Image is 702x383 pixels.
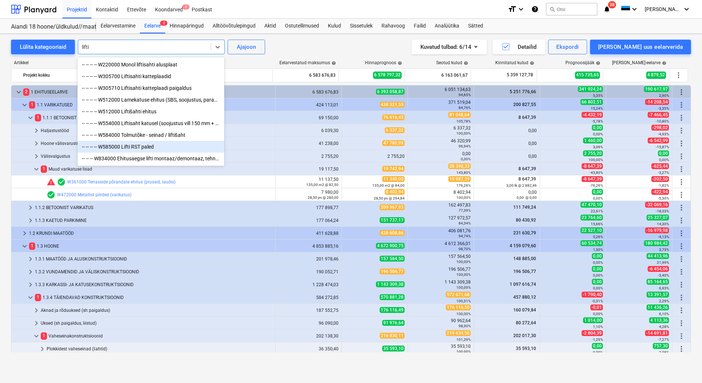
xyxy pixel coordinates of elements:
div: 157 564,50 [411,254,471,264]
span: 2 [160,21,167,26]
div: Detailid [502,42,536,52]
small: 176,26% [456,183,471,187]
button: Otsi [546,3,597,15]
div: Rahavoog [377,19,409,33]
span: 60 534,74 [580,240,603,246]
span: help [594,61,600,65]
span: 428 608,86 [380,230,405,236]
div: 1.1.1 BETOONIST VARIKATUSE LISAD [35,112,272,124]
div: 46 320,99 [411,138,471,149]
span: keyboard_arrow_down [26,113,35,122]
div: 6 039,30 [279,128,339,133]
span: 44 413,96 [647,253,669,259]
div: 0,00 [477,154,537,159]
span: help [462,61,468,65]
div: Analüütika [430,19,464,33]
span: 190 617,97 [644,86,669,92]
small: 0,00% [593,260,603,265]
span: 0,00 [592,253,603,259]
span: keyboard_arrow_right [26,267,35,276]
div: 6 051 134,63 [411,87,471,97]
div: 411 628,88 [279,231,339,236]
div: 1.1 VARIKATUSED [29,99,272,111]
span: 0,00 [592,266,603,272]
div: -- -- -- -- W554000 Liftisaht katusel (soojustus vill 150 mm + SBS) [77,117,224,129]
div: Hinnaprognoos [365,60,402,65]
span: -8 647,39 [582,176,603,182]
span: keyboard_arrow_right [26,203,35,212]
small: -3,40% [658,273,669,277]
small: 21,99% [657,260,669,265]
span: 0,00 [658,150,669,156]
div: 2 755,20 [345,154,405,159]
div: 1 EHITUSEELARVE [23,86,272,98]
span: -202,50 [651,176,669,182]
span: 1 [29,242,35,249]
small: 28,50 jm @ 294,84 [374,196,405,200]
div: Kinnitatud kulud [495,60,534,65]
div: 1.2 KRUNDI MAATÖÖD [29,227,272,239]
div: 6 337,32 [411,125,471,136]
div: 7 980,00 [279,190,339,200]
div: Aiandi 18 hoone/üldkulud//maatööd (2101944//2101951) [11,23,87,31]
span: 157 564,50 [380,256,405,262]
small: 3,73% [659,248,669,252]
button: Kuvatud tulbad:6/14 [412,40,487,54]
small: 28,50 jm @ 280,00 [308,196,339,200]
span: 6 578 797,32 [373,72,402,79]
span: 47 780,99 [382,140,405,146]
span: Rohkem tegevusi [677,229,686,238]
span: Rohkem tegevusi [677,332,686,340]
div: 0,00 [477,190,537,200]
small: -4,13% [658,235,669,239]
span: Rohkem tegevusi [677,293,686,302]
button: Ajajoon [228,40,265,54]
span: 1 460,00 [583,138,603,143]
span: Rohkem tegevusi [677,165,686,174]
span: 6 337,32 [385,127,405,133]
div: Ekspordi [556,42,579,52]
div: -- -- -- -- W512000 Lamekatuse ehitus (SBS, soojustus, parapetiplekid, suitsuluugi paigaldus koos... [77,94,224,106]
span: 4 672 900,75 [376,243,405,249]
span: -8 647,39 [582,163,603,169]
div: 6 163 061,67 [408,69,468,81]
a: Hinnapäringud [165,19,208,33]
small: -5,78% [592,119,603,123]
div: 127 972,57 [411,215,471,226]
span: 22 527,10 [580,227,603,233]
span: 231 630,79 [513,230,537,236]
div: -- -- -- -- W584000 Tolmutõke - seinad / liftišaht [77,129,224,141]
small: 0,00 @ 0,00 [517,196,537,200]
span: 19 742,94 [382,166,405,172]
span: 1 [41,165,47,172]
small: -1,82% [658,183,669,187]
div: -- -- -- -- W305710 Liftisahti katteplaadi paigaldus [77,82,224,94]
small: 143,80% [456,171,471,175]
div: Hoone välisvarustus [41,138,272,149]
small: -76,26% [590,183,603,187]
div: -- -- -- -- W585000 Lifti RST paled [77,141,224,153]
div: 406 081,76 [411,228,471,238]
span: 341 924,24 [578,86,603,92]
span: Rohkem tegevusi [677,152,686,161]
div: -- -- -- -- W305700 Liftisahti katteplaadid [77,70,224,82]
a: Ostutellimused [281,19,323,33]
div: 0,00 [411,151,471,161]
div: 196 506,77 [411,267,471,277]
small: 15,66% [591,222,603,226]
a: W472000 Metallist piirded (varikatus) [57,192,131,197]
div: 1.3.2 VUNDAMENDID JA VÄLISKONSTRUKTSIOONID [35,266,272,278]
small: -5,30% [658,196,669,200]
span: 81 048,64 [448,112,471,118]
span: keyboard_arrow_right [26,280,35,289]
div: 69 150,00 [279,115,339,120]
div: Kuvatud tulbad : 6/14 [420,42,478,52]
span: keyboard_arrow_right [20,229,29,238]
small: -3,27% [658,171,669,175]
div: Artikkel [11,60,273,65]
div: 1.1.3 KAETUD PARKIMINE [35,215,272,226]
span: 38 [608,1,616,8]
div: Eelarvestatud maksumus [279,60,336,65]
